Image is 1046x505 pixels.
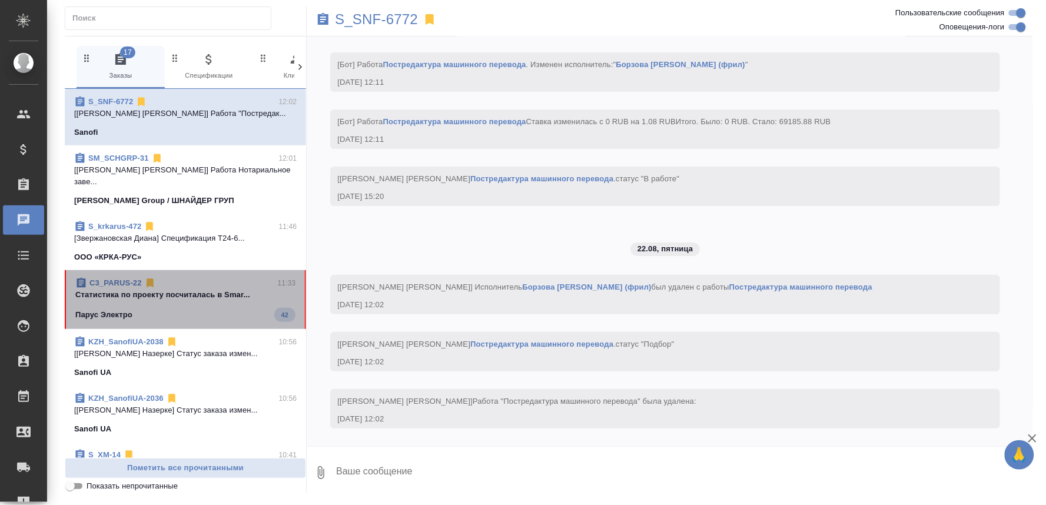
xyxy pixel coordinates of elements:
[135,96,147,108] svg: Отписаться
[616,60,745,69] a: Борзова [PERSON_NAME] (фрил)
[470,340,613,348] a: Постредактура машинного перевода
[65,386,306,442] div: KZH_SanofiUA-203610:56[[PERSON_NAME] Назерке] Статус заказа измен...Sanofi UA
[279,393,297,404] p: 10:56
[65,89,306,145] div: S_SNF-677212:02[[PERSON_NAME] [PERSON_NAME]] Работа "Постредак...Sanofi
[166,336,178,348] svg: Отписаться
[337,299,959,311] div: [DATE] 12:02
[88,337,164,346] a: KZH_SanofiUA-2038
[88,394,164,403] a: KZH_SanofiUA-2036
[81,52,92,64] svg: Зажми и перетащи, чтобы поменять порядок вкладок
[274,309,295,321] span: 42
[895,7,1005,19] span: Пользовательские сообщения
[337,117,831,126] span: [Бот] Работа Ставка изменилась с 0 RUB на 1.08 RUB
[1010,443,1030,467] span: 🙏
[337,77,959,88] div: [DATE] 12:11
[144,277,156,289] svg: Отписаться
[65,145,306,214] div: SM_SCHGRP-3112:01[[PERSON_NAME] [PERSON_NAME]] Работа Нотариальное заве...[PERSON_NAME] Group / Ш...
[88,154,149,162] a: SM_SCHGRP-31
[337,397,696,406] span: [[PERSON_NAME] [PERSON_NAME]]
[170,52,181,64] svg: Зажми и перетащи, чтобы поменять порядок вкладок
[337,356,959,368] div: [DATE] 12:02
[337,413,959,425] div: [DATE] 12:02
[74,195,234,207] p: [PERSON_NAME] Group / ШНАЙДЕР ГРУП
[335,14,418,25] a: S_SNF-6772
[74,423,111,435] p: Sanofi UA
[279,152,297,164] p: 12:01
[470,174,613,183] a: Постредактура машинного перевода
[1005,440,1034,470] button: 🙏
[939,21,1005,33] span: Оповещения-логи
[123,449,135,461] svg: Отписаться
[383,60,526,69] a: Постредактура машинного перевода
[120,46,135,58] span: 17
[258,52,269,64] svg: Зажми и перетащи, чтобы поменять порядок вкладок
[87,480,178,492] span: Показать непрочитанные
[89,278,142,287] a: C3_PARUS-22
[74,164,297,188] p: [[PERSON_NAME] [PERSON_NAME]] Работа Нотариальное заве...
[337,174,679,183] span: [[PERSON_NAME] [PERSON_NAME] .
[65,270,306,329] div: C3_PARUS-2211:33Cтатистика по проекту посчиталась в Smar...Парус Электро42
[337,60,748,69] span: [Бот] Работа . Изменен исполнитель:
[383,117,526,126] a: Постредактура машинного перевода
[473,397,696,406] span: Работа "Постредактура машинного перевода" была удалена:
[144,221,155,232] svg: Отписаться
[88,222,141,231] a: S_krkarus-472
[166,393,178,404] svg: Отписаться
[74,108,297,119] p: [[PERSON_NAME] [PERSON_NAME]] Работа "Постредак...
[151,152,163,164] svg: Отписаться
[337,340,674,348] span: [[PERSON_NAME] [PERSON_NAME] .
[279,449,297,461] p: 10:41
[74,404,297,416] p: [[PERSON_NAME] Назерке] Статус заказа измен...
[278,277,296,289] p: 11:33
[616,340,674,348] span: статус "Подбор"
[676,117,831,126] span: Итого. Было: 0 RUB. Стало: 69185.88 RUB
[637,243,693,255] p: 22.08, пятница
[74,367,111,378] p: Sanofi UA
[74,127,98,138] p: Sanofi
[65,214,306,270] div: S_krkarus-47211:46[Звержановская Диана] Спецификация T24-6...ООО «КРКА-РУС»
[65,458,306,479] button: Пометить все прочитанными
[337,134,959,145] div: [DATE] 12:11
[613,60,748,69] span: " "
[75,309,132,321] p: Парус Электро
[72,10,271,26] input: Поиск
[337,283,872,291] span: [[PERSON_NAME] [PERSON_NAME]] Исполнитель был удален с работы
[616,174,679,183] span: статус "В работе"
[88,450,121,459] a: S_XM-14
[258,52,337,81] span: Клиенты
[88,97,133,106] a: S_SNF-6772
[81,52,160,81] span: Заказы
[729,283,872,291] a: Постредактура машинного перевода
[75,289,295,301] p: Cтатистика по проекту посчиталась в Smar...
[74,251,142,263] p: ООО «КРКА-РУС»
[170,52,248,81] span: Спецификации
[279,336,297,348] p: 10:56
[74,348,297,360] p: [[PERSON_NAME] Назерке] Статус заказа измен...
[279,221,297,232] p: 11:46
[74,232,297,244] p: [Звержановская Диана] Спецификация T24-6...
[71,461,300,475] span: Пометить все прочитанными
[337,191,959,202] div: [DATE] 15:20
[522,283,652,291] a: Борзова [PERSON_NAME] (фрил)
[279,96,297,108] p: 12:02
[65,329,306,386] div: KZH_SanofiUA-203810:56[[PERSON_NAME] Назерке] Статус заказа измен...Sanofi UA
[65,442,306,501] div: S_XM-1410:41Ок, отправляюООО ХИТ МОТОРЗ РУС (ИНН 9723160500)35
